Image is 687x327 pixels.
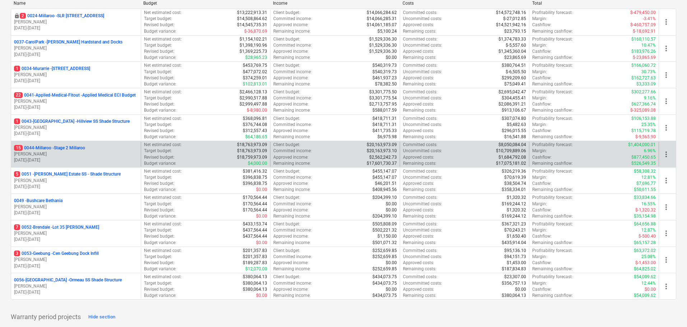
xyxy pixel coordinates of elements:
[88,313,115,321] div: Hide section
[369,42,397,48] p: $1,529,336.30
[273,116,300,122] p: Client budget :
[14,289,138,295] p: [DATE] - [DATE]
[403,28,436,34] p: Remaining costs :
[506,69,526,75] p: $-6,505.50
[14,157,138,163] p: [DATE] - [DATE]
[532,75,552,81] p: Cashflow :
[377,134,397,140] p: $6,975.98
[243,128,267,134] p: $312,557.43
[14,92,23,98] span: 22
[641,42,656,48] p: 10.47%
[630,107,656,113] p: $-325,089.08
[403,134,436,140] p: Remaining costs :
[532,128,552,134] p: Cashflow :
[14,66,90,72] p: 0034-Murarrie - [STREET_ADDRESS]
[532,116,573,122] p: Profitability forecast :
[144,10,182,16] p: Net estimated cost :
[502,62,526,69] p: $380,764.51
[14,171,20,177] span: 5
[532,134,573,140] p: Remaining cashflow :
[144,134,176,140] p: Budget variance :
[662,123,670,132] span: more_vert
[532,101,552,107] p: Cashflow :
[273,128,308,134] p: Approved income :
[144,181,175,187] p: Revised budget :
[144,195,182,201] p: Net estimated cost :
[372,107,397,113] p: $588,017.59
[273,142,300,148] p: Client budget :
[532,42,547,48] p: Margin :
[503,16,526,22] p: $-27,012.85
[14,184,138,190] p: [DATE] - [DATE]
[244,28,267,34] p: $-36,870.69
[144,22,175,28] p: Revised budget :
[237,16,267,22] p: $14,508,864.62
[14,92,136,98] p: 0041-Applied-Medical-Fitout - Applied Medical ECI Budget
[403,22,434,28] p: Approved costs :
[14,13,20,19] span: locked
[372,116,397,122] p: $418,711.31
[273,81,311,87] p: Remaining income :
[630,10,656,16] p: $-479,450.00
[273,1,397,6] div: Income
[14,171,138,190] div: 50051 -[PERSON_NAME] Estate SS - Shade Structure[PERSON_NAME][DATE]-[DATE]
[498,89,526,95] p: $2,695,042.47
[532,181,552,187] p: Cashflow :
[273,55,311,61] p: Remaining income :
[662,44,670,53] span: more_vert
[403,48,434,55] p: Approved costs :
[14,45,138,51] p: [PERSON_NAME]
[273,148,312,154] p: Committed income :
[631,128,656,134] p: $115,719.78
[502,107,526,113] p: $913,106.67
[641,122,656,128] p: 25.35%
[273,174,312,181] p: Committed income :
[633,55,656,61] p: $-23,865.69
[631,62,656,69] p: $166,060.72
[247,107,267,113] p: $-8,980.00
[14,19,138,25] p: [PERSON_NAME]
[377,28,397,34] p: $5,100.24
[144,122,172,128] p: Target budget :
[369,48,397,55] p: $1,529,336.30
[372,128,397,134] p: $411,735.33
[14,230,138,237] p: [PERSON_NAME]
[403,128,434,134] p: Approved costs :
[14,251,138,269] div: 30053-Geebung -Cen Geebung Dock Infill[PERSON_NAME][DATE]-[DATE]
[403,148,442,154] p: Uncommitted costs :
[506,42,526,48] p: $-5,557.60
[273,16,312,22] p: Committed income :
[240,36,267,42] p: $1,154,102.21
[273,101,308,107] p: Approved income :
[375,81,397,87] p: $78,382.50
[14,198,62,204] p: 0049 - Bushcare Bethania
[14,251,20,256] span: 3
[237,154,267,160] p: $18,759,973.09
[14,198,138,216] div: 0049 -Bushcare Bethania[PERSON_NAME][DATE]-[DATE]
[403,1,526,6] div: Costs
[403,55,436,61] p: Remaining costs :
[631,116,656,122] p: $106,153.88
[14,52,138,58] p: [DATE] - [DATE]
[20,13,104,19] p: 0024-Millaroo - SLR [STREET_ADDRESS]
[662,150,670,159] span: more_vert
[403,142,437,148] p: Committed costs :
[532,89,573,95] p: Profitability forecast :
[369,36,397,42] p: $1,529,336.30
[243,69,267,75] p: $477,072.02
[496,148,526,154] p: $10,709,889.06
[367,10,397,16] p: $14,066,284.62
[14,66,20,71] span: 1
[144,16,172,22] p: Target budget :
[369,101,397,107] p: $2,713,757.95
[498,101,526,107] p: $2,086,391.21
[144,28,176,34] p: Budget variance :
[14,283,138,289] p: [PERSON_NAME]
[143,1,267,6] div: Budget
[14,145,138,163] div: 150044-Millaroo -Stage 2 Millaroo[PERSON_NAME][DATE]-[DATE]
[243,81,267,87] p: $102,813.01
[273,168,300,174] p: Client budget :
[403,174,442,181] p: Uncommitted costs :
[14,25,138,31] p: [DATE] - [DATE]
[532,69,547,75] p: Margin :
